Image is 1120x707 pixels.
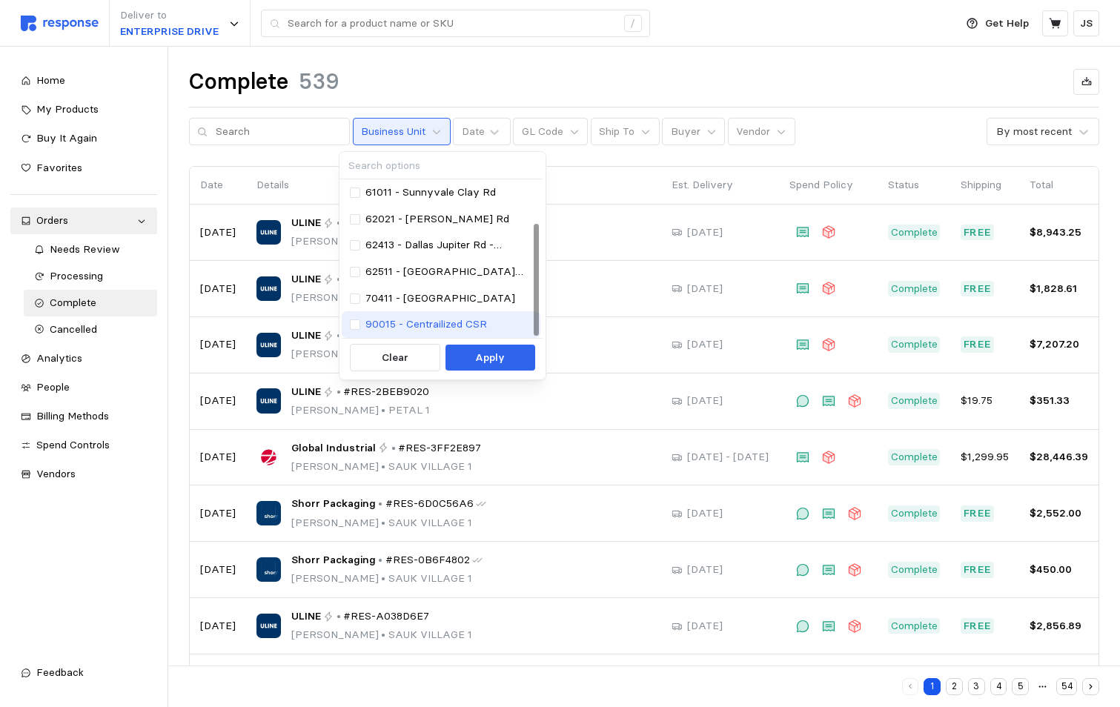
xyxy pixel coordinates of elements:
[256,501,281,525] img: Shorr Packaging
[337,328,341,344] p: •
[343,384,429,400] span: #RES-2BEB9020
[1073,10,1099,36] button: JS
[36,102,99,116] span: My Products
[291,608,321,625] span: ULINE
[291,384,321,400] span: ULINE
[189,67,288,96] h1: Complete
[291,515,487,531] p: [PERSON_NAME] SAUK VILLAGE 1
[964,618,992,634] p: Free
[365,291,515,307] p: 70411 - [GEOGRAPHIC_DATA]
[36,438,110,451] span: Spend Controls
[961,393,1009,409] p: $19.75
[961,449,1009,465] p: $1,299.95
[24,236,157,263] a: Needs Review
[50,269,103,282] span: Processing
[50,296,96,309] span: Complete
[339,152,543,179] input: Search options
[1030,562,1088,578] p: $450.00
[1030,281,1088,297] p: $1,828.61
[256,557,281,582] img: Shorr Packaging
[10,403,157,430] a: Billing Methods
[687,225,723,241] p: [DATE]
[24,263,157,290] a: Processing
[291,459,482,475] p: [PERSON_NAME] SAUK VILLAGE 1
[1030,225,1088,241] p: $8,943.25
[379,628,388,641] span: •
[291,271,321,288] span: ULINE
[256,333,281,357] img: ULINE
[624,15,642,33] div: /
[964,562,992,578] p: Free
[1030,336,1088,353] p: $7,207.20
[475,350,505,366] p: Apply
[256,276,281,301] img: ULINE
[398,440,481,457] span: #RES-3FF2E897
[385,496,474,512] span: #RES-6D0C56A6
[1080,16,1093,32] p: JS
[687,336,723,353] p: [DATE]
[36,161,82,174] span: Favorites
[391,440,396,457] p: •
[291,402,430,419] p: [PERSON_NAME] PETAL 1
[36,467,76,480] span: Vendors
[728,118,795,146] button: Vendor
[291,440,376,457] span: Global Industrial
[350,344,440,372] button: Clear
[10,155,157,182] a: Favorites
[10,432,157,459] a: Spend Controls
[946,678,963,695] button: 2
[958,10,1038,38] button: Get Help
[662,118,725,146] button: Buyer
[200,225,236,241] p: [DATE]
[891,336,938,353] p: Complete
[365,316,487,333] p: 90015 - Centrailized CSR
[291,496,376,512] span: Shorr Packaging
[924,678,941,695] button: 1
[379,403,388,416] span: •
[891,393,938,409] p: Complete
[687,562,723,578] p: [DATE]
[964,281,992,297] p: Free
[964,336,992,353] p: Free
[24,316,157,343] a: Cancelled
[382,350,408,366] p: Clear
[337,608,341,625] p: •
[291,233,440,250] p: [PERSON_NAME] FONTANA
[985,16,1029,32] p: Get Help
[891,505,938,522] p: Complete
[365,211,509,228] p: 62021 - [PERSON_NAME] Rd
[964,505,992,522] p: Free
[672,177,769,193] p: Est. Delivery
[10,461,157,488] a: Vendors
[36,213,131,229] div: Orders
[291,571,483,587] p: [PERSON_NAME] SAUK VILLAGE 1
[288,10,616,37] input: Search for a product name or SKU
[891,562,938,578] p: Complete
[337,215,341,231] p: •
[687,618,723,634] p: [DATE]
[200,449,236,465] p: [DATE]
[120,7,219,24] p: Deliver to
[964,225,992,241] p: Free
[10,125,157,152] a: Buy It Again
[291,290,445,306] p: [PERSON_NAME] COLUMBUS
[50,242,120,256] span: Needs Review
[522,124,563,140] p: GL Code
[378,552,382,568] p: •
[200,336,236,353] p: [DATE]
[365,264,533,280] p: 62511 - [GEOGRAPHIC_DATA] [STREET_ADDRESS]
[1056,678,1077,695] button: 54
[256,388,281,413] img: ULINE
[200,281,236,297] p: [DATE]
[256,220,281,245] img: ULINE
[365,237,533,253] p: 62413 - Dallas Jupiter Rd - Fulfillment
[36,131,97,145] span: Buy It Again
[353,118,451,146] button: Business Unit
[256,614,281,638] img: ULINE
[216,119,342,145] input: Search
[36,409,109,422] span: Billing Methods
[200,177,236,193] p: Date
[36,380,70,394] span: People
[379,571,388,585] span: •
[337,271,341,288] p: •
